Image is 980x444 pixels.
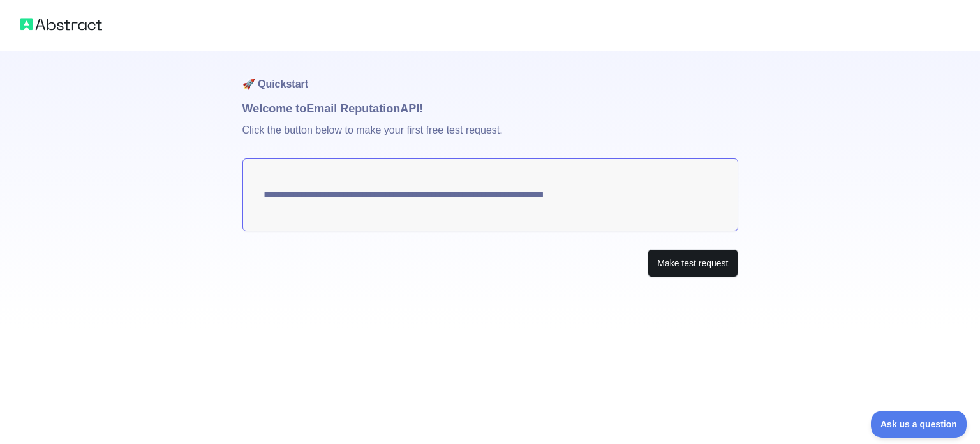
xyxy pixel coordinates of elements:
h1: Welcome to Email Reputation API! [242,100,738,118]
iframe: Toggle Customer Support [871,411,967,438]
p: Click the button below to make your first free test request. [242,118,738,158]
button: Make test request [648,249,738,278]
img: Abstract logo [20,15,102,33]
h1: 🚀 Quickstart [242,51,738,100]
